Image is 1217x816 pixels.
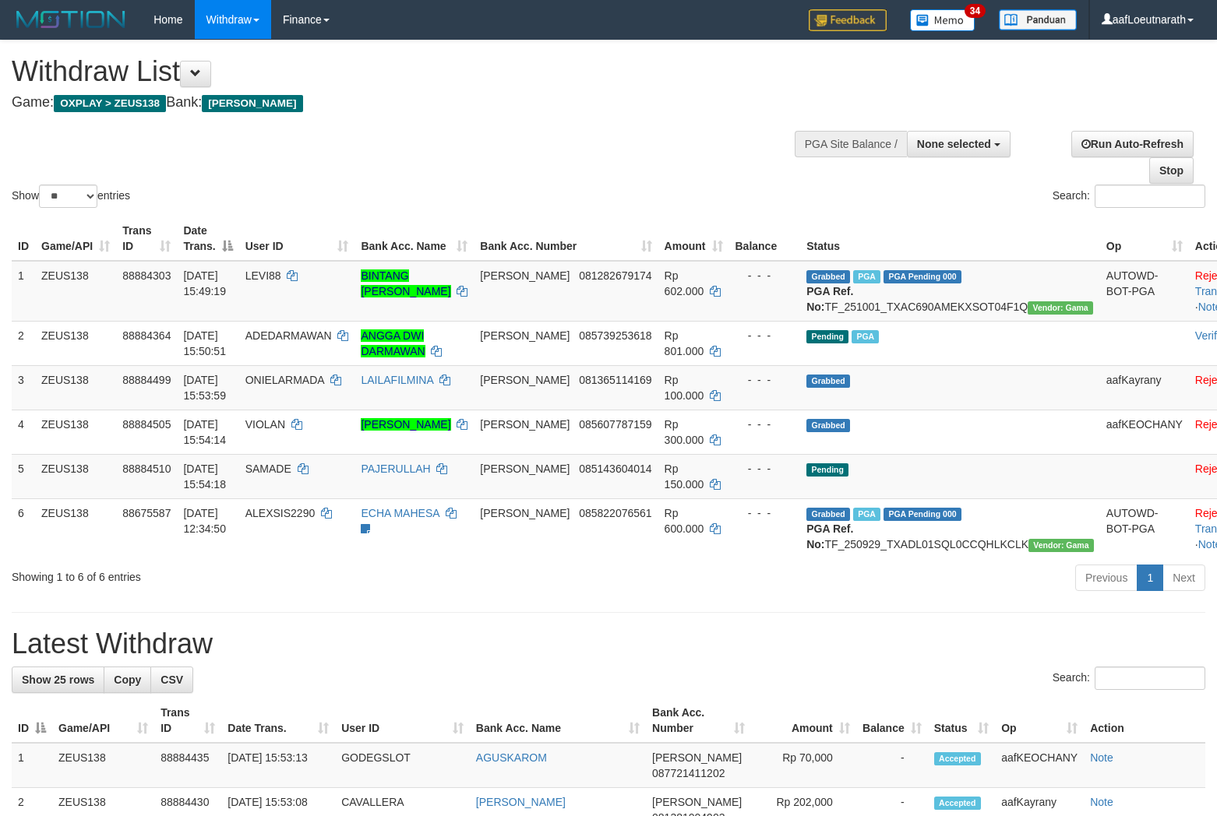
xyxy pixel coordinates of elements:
[245,463,291,475] span: SAMADE
[1053,667,1205,690] label: Search:
[1090,751,1113,764] a: Note
[335,743,470,788] td: GODEGSLOT
[154,743,221,788] td: 88884435
[995,698,1084,743] th: Op: activate to sort column ascending
[480,329,570,342] span: [PERSON_NAME]
[751,743,856,788] td: Rp 70,000
[122,329,171,342] span: 88884364
[12,8,130,31] img: MOTION_logo.png
[122,463,171,475] span: 88884510
[12,185,130,208] label: Show entries
[12,667,104,693] a: Show 25 rows
[853,270,880,283] span: Marked by aafanarl
[579,269,651,282] span: Copy 081282679174 to clipboard
[480,463,570,475] span: [PERSON_NAME]
[52,743,154,788] td: ZEUS138
[1028,539,1094,552] span: Vendor URL: https://trx31.1velocity.biz
[751,698,856,743] th: Amount: activate to sort column ascending
[1095,667,1205,690] input: Search:
[361,418,450,431] a: [PERSON_NAME]
[1028,301,1093,315] span: Vendor URL: https://trx31.1velocity.biz
[579,418,651,431] span: Copy 085607787159 to clipboard
[579,463,651,475] span: Copy 085143604014 to clipboard
[52,698,154,743] th: Game/API: activate to sort column ascending
[12,698,52,743] th: ID: activate to sort column descending
[122,507,171,519] span: 88675587
[795,131,907,157] div: PGA Site Balance /
[579,329,651,342] span: Copy 085739253618 to clipboard
[12,410,35,454] td: 4
[470,698,646,743] th: Bank Acc. Name: activate to sort column ascending
[35,365,116,410] td: ZEUS138
[1149,157,1194,184] a: Stop
[735,417,795,432] div: - - -
[12,743,52,788] td: 1
[54,95,166,112] span: OXPLAY > ZEUS138
[183,507,226,535] span: [DATE] 12:34:50
[1053,185,1205,208] label: Search:
[480,269,570,282] span: [PERSON_NAME]
[35,410,116,454] td: ZEUS138
[806,508,850,521] span: Grabbed
[806,375,850,388] span: Grabbed
[480,374,570,386] span: [PERSON_NAME]
[652,767,725,779] span: Copy 087721411202 to clipboard
[665,507,704,535] span: Rp 600.000
[12,498,35,558] td: 6
[806,285,853,313] b: PGA Ref. No:
[480,418,570,431] span: [PERSON_NAME]
[884,508,961,521] span: PGA Pending
[476,751,547,764] a: AGUSKAROM
[1100,498,1189,558] td: AUTOWD-BOT-PGA
[12,321,35,365] td: 2
[646,698,751,743] th: Bank Acc. Number: activate to sort column ascending
[665,418,704,446] span: Rp 300.000
[928,698,995,743] th: Status: activate to sort column ascending
[12,216,35,261] th: ID
[1084,698,1205,743] th: Action
[852,330,879,343] span: Marked by aafanarl
[245,507,316,519] span: ALEXSIS2290
[579,507,651,519] span: Copy 085822076561 to clipboard
[122,374,171,386] span: 88884499
[806,419,850,432] span: Grabbed
[22,674,94,686] span: Show 25 rows
[154,698,221,743] th: Trans ID: activate to sort column ascending
[735,328,795,343] div: - - -
[12,365,35,410] td: 3
[361,374,433,386] a: LAILAFILMINA
[735,268,795,283] div: - - -
[12,454,35,498] td: 5
[806,522,853,550] b: PGA Ref. No:
[183,463,226,491] span: [DATE] 15:54:18
[910,9,975,31] img: Button%20Memo.svg
[665,329,704,357] span: Rp 801.000
[1095,185,1205,208] input: Search:
[800,498,1100,558] td: TF_250929_TXADL01SQL0CCQHLKCLK
[245,418,285,431] span: VIOLAN
[665,269,704,297] span: Rp 602.000
[361,463,430,475] a: PAJERULLAH
[1090,796,1113,808] a: Note
[800,216,1100,261] th: Status
[12,628,1205,659] h1: Latest Withdraw
[809,9,887,31] img: Feedback.jpg
[579,374,651,386] span: Copy 081365114169 to clipboard
[183,329,226,357] span: [DATE] 15:50:51
[1100,365,1189,410] td: aafKayrany
[480,507,570,519] span: [PERSON_NAME]
[1100,410,1189,454] td: aafKEOCHANY
[1162,565,1205,591] a: Next
[245,374,324,386] span: ONIELARMADA
[476,796,566,808] a: [PERSON_NAME]
[800,261,1100,322] td: TF_251001_TXAC690AMEKXSOT04F1Q
[856,743,928,788] td: -
[39,185,97,208] select: Showentries
[907,131,1011,157] button: None selected
[856,698,928,743] th: Balance: activate to sort column ascending
[1100,216,1189,261] th: Op: activate to sort column ascending
[161,674,183,686] span: CSV
[221,743,335,788] td: [DATE] 15:53:13
[1075,565,1138,591] a: Previous
[1071,131,1194,157] a: Run Auto-Refresh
